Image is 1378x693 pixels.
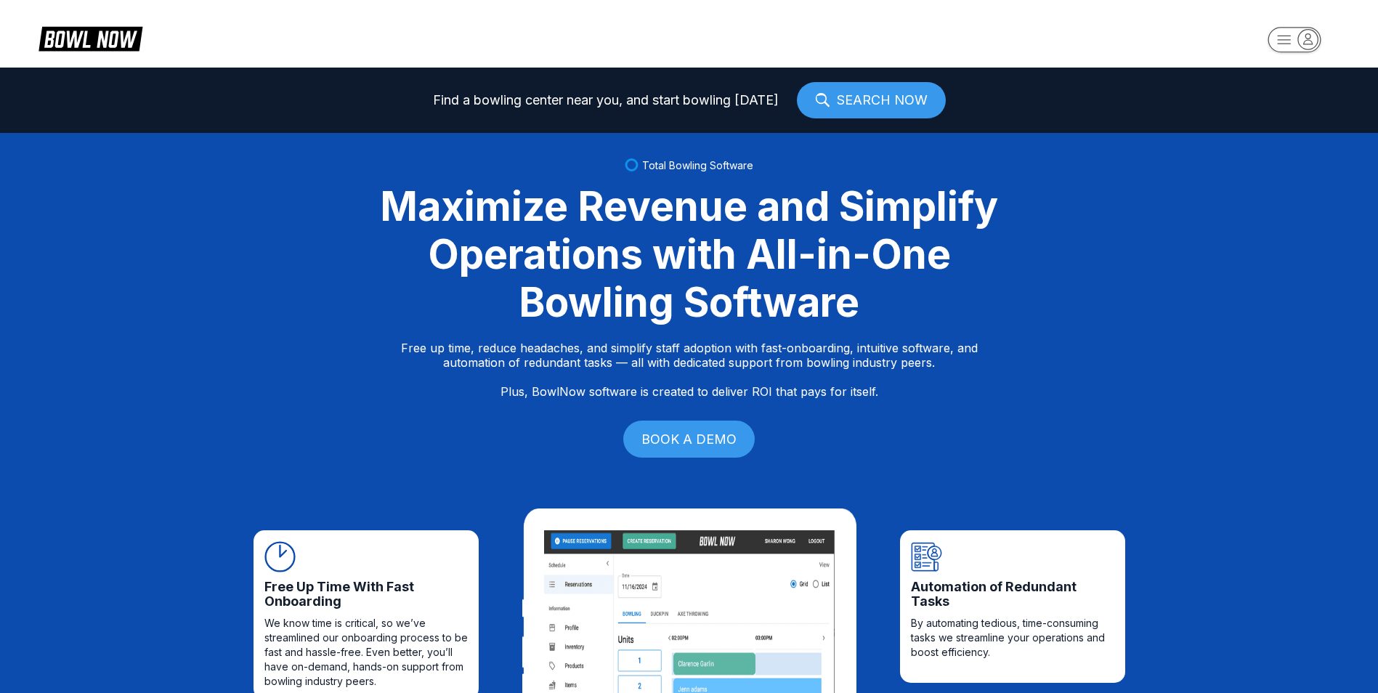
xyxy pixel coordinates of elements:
span: Find a bowling center near you, and start bowling [DATE] [433,93,779,108]
span: We know time is critical, so we’ve streamlined our onboarding process to be fast and hassle-free.... [264,616,468,689]
span: Automation of Redundant Tasks [911,580,1114,609]
span: By automating tedious, time-consuming tasks we streamline your operations and boost efficiency. [911,616,1114,660]
a: BOOK A DEMO [623,421,755,458]
a: SEARCH NOW [797,82,946,118]
p: Free up time, reduce headaches, and simplify staff adoption with fast-onboarding, intuitive softw... [401,341,978,399]
div: Maximize Revenue and Simplify Operations with All-in-One Bowling Software [362,182,1016,326]
span: Free Up Time With Fast Onboarding [264,580,468,609]
span: Total Bowling Software [642,159,753,171]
